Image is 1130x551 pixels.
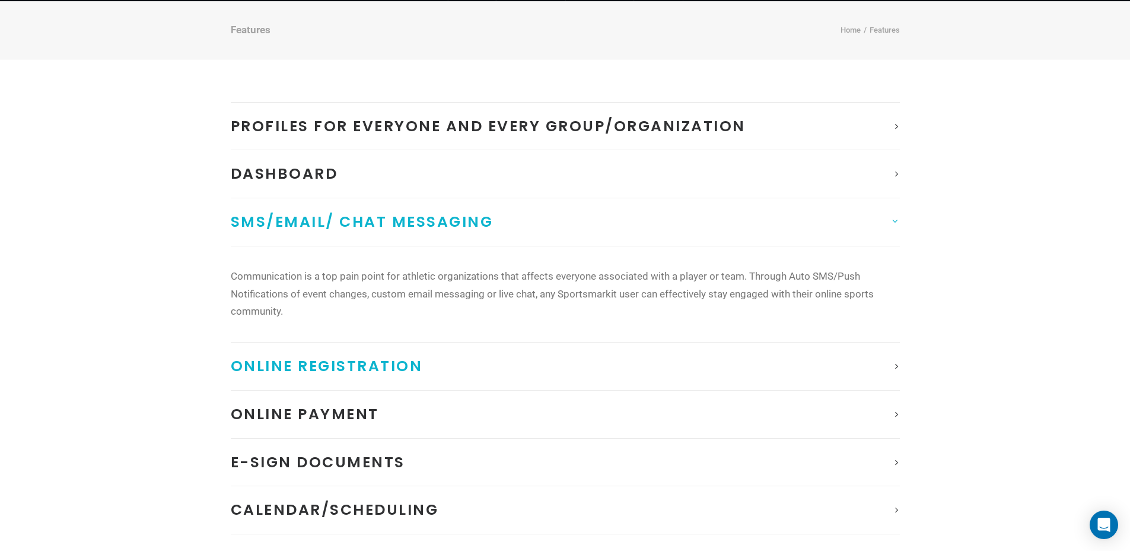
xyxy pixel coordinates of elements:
span: Calendar/Scheduling [231,499,439,520]
a: Home [841,26,861,34]
li: Features [861,24,900,37]
span: Communication is a top pain point for athletic organizations that affects everyone associated wit... [231,270,874,318]
span: Dashboard [231,163,338,184]
a: Dashboard [231,150,900,198]
a: E-Sign documents [231,439,900,486]
span: E-Sign documents [231,452,405,473]
span: SMS/Email/ Chat Messaging [231,211,494,232]
span: Online Registration [231,356,423,376]
a: SMS/Email/ Chat Messaging [231,198,900,246]
div: Features [231,23,270,36]
a: Online Payment [231,391,900,438]
div: Open Intercom Messenger [1090,511,1118,539]
span: Profiles for Everyone and Every Group/Organization [231,116,746,137]
span: Online Payment [231,404,379,425]
a: Profiles for Everyone and Every Group/Organization [231,103,900,150]
a: Online Registration [231,343,900,390]
a: Calendar/Scheduling [231,486,900,534]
